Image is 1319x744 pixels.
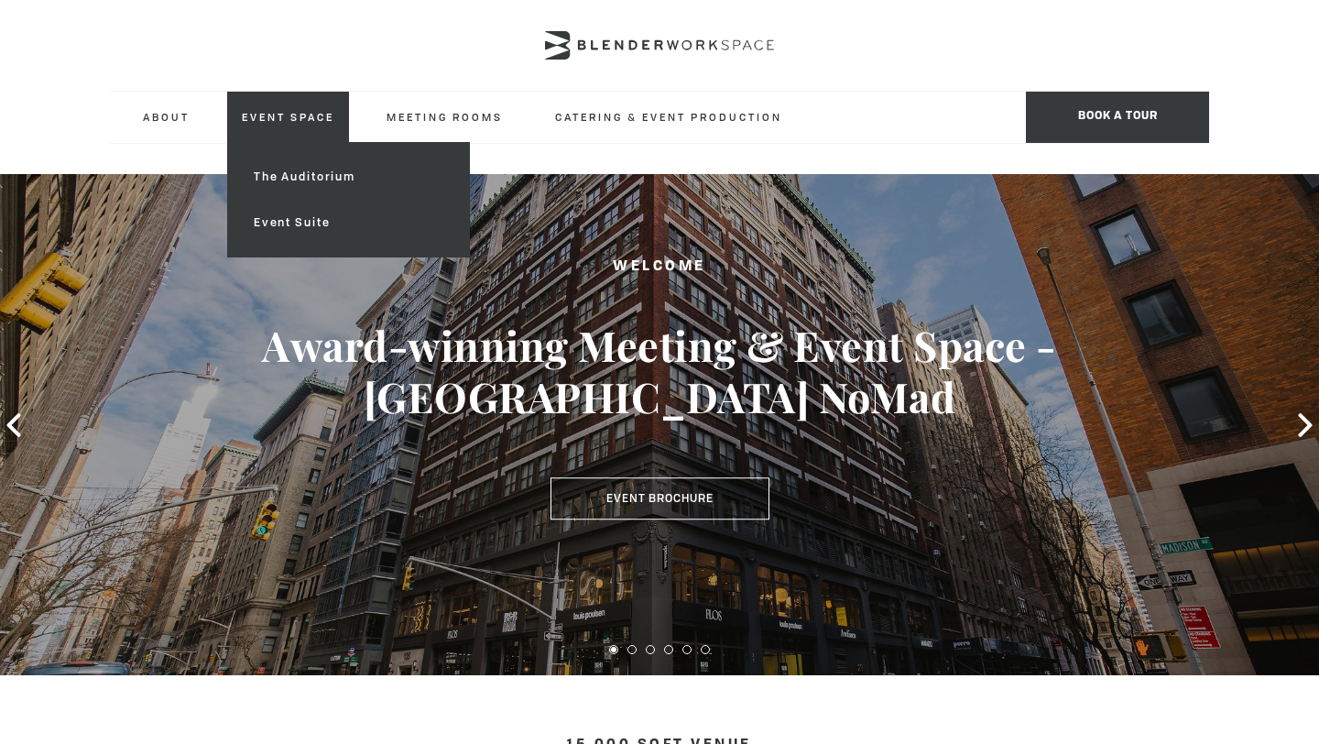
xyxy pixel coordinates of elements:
[128,92,204,142] a: About
[66,256,1253,279] h2: Welcome
[372,92,518,142] a: Meeting Rooms
[66,320,1253,422] h3: Award-winning Meeting & Event Space - [GEOGRAPHIC_DATA] NoMad
[550,478,769,520] a: Event Brochure
[227,92,349,142] a: Event Space
[540,92,797,142] a: Catering & Event Production
[239,154,458,200] a: The Auditorium
[239,200,458,246] a: Event Suite
[989,487,1319,744] iframe: Chat Widget
[1026,92,1209,143] span: Book a tour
